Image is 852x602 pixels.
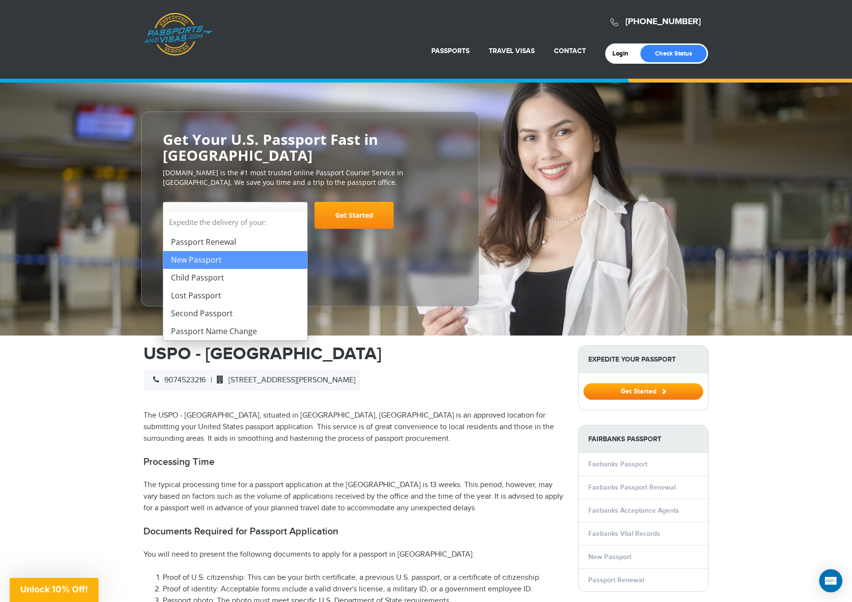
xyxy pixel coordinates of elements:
[143,345,564,363] h1: USPO - [GEOGRAPHIC_DATA]
[588,460,647,468] a: Fairbanks Passport
[143,549,564,560] p: You will need to present the following documents to apply for a passport in [GEOGRAPHIC_DATA]:
[10,578,99,602] div: Unlock 10% Off!
[588,483,676,491] a: Fairbanks Passport Renewal
[579,425,708,453] strong: Fairbanks Passport
[588,506,679,515] a: Fairbanks Acceptance Agents
[163,202,308,229] span: Select Your Service
[819,569,842,592] div: Open Intercom Messenger
[583,383,703,400] button: Get Started
[163,572,564,584] li: Proof of U.S. citizenship: This can be your birth certificate, a previous U.S. passport, or a cer...
[143,370,360,391] div: |
[163,211,307,340] li: Expedite the delivery of your:
[163,305,307,322] li: Second Passport
[163,234,457,243] span: Starting at $199 + government fees
[163,233,307,251] li: Passport Renewal
[163,251,307,269] li: New Passport
[163,584,564,595] li: Proof of identity: Acceptable forms include a valid driver's license, a military ID, or a governm...
[148,376,206,385] span: 9074523216
[143,479,564,514] p: The typical processing time for a passport application at the [GEOGRAPHIC_DATA] is 13 weeks. This...
[170,210,248,222] span: Select Your Service
[489,47,535,55] a: Travel Visas
[170,206,298,233] span: Select Your Service
[143,456,564,468] h2: Processing Time
[163,211,307,233] strong: Expedite the delivery of your:
[144,13,213,56] a: Passports & [DOMAIN_NAME]
[314,202,394,229] a: Get Started
[640,45,707,62] a: Check Status
[20,584,88,594] span: Unlock 10% Off!
[163,287,307,305] li: Lost Passport
[143,410,564,445] p: The USPO - [GEOGRAPHIC_DATA], situated in [GEOGRAPHIC_DATA], [GEOGRAPHIC_DATA] is an approved loc...
[625,16,701,27] a: [PHONE_NUMBER]
[579,346,708,373] strong: Expedite Your Passport
[612,50,635,57] a: Login
[588,530,660,538] a: Fairbanks Vital Records
[163,131,457,163] h2: Get Your U.S. Passport Fast in [GEOGRAPHIC_DATA]
[588,553,631,561] a: New Passport
[143,526,564,537] h2: Documents Required for Passport Application
[163,322,307,340] li: Passport Name Change
[212,376,355,385] span: [STREET_ADDRESS][PERSON_NAME]
[163,269,307,287] li: Child Passport
[431,47,469,55] a: Passports
[583,387,703,395] a: Get Started
[588,576,644,584] a: Passport Renewal
[163,168,457,187] p: [DOMAIN_NAME] is the #1 most trusted online Passport Courier Service in [GEOGRAPHIC_DATA]. We sav...
[554,47,586,55] a: Contact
